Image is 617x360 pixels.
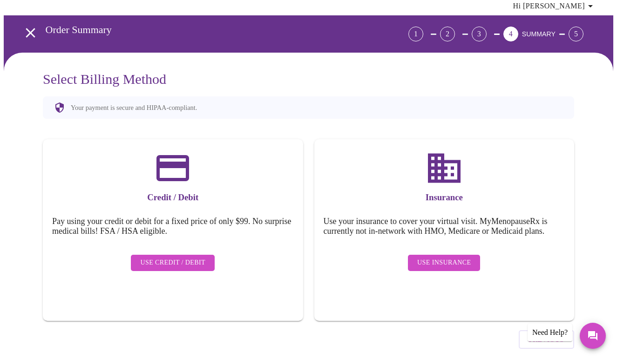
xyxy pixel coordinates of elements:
[52,192,294,203] h3: Credit / Debit
[52,217,294,236] h5: Pay using your credit or debit for a fixed price of only $99. No surprise medical bills! FSA / HS...
[417,257,471,269] span: Use Insurance
[408,27,423,41] div: 1
[528,324,572,341] div: Need Help?
[503,27,518,41] div: 4
[43,71,574,87] h3: Select Billing Method
[569,27,583,41] div: 5
[46,24,357,36] h3: Order Summary
[140,257,205,269] span: Use Credit / Debit
[131,255,215,271] button: Use Credit / Debit
[408,255,480,271] button: Use Insurance
[324,217,565,236] h5: Use your insurance to cover your virtual visit. MyMenopauseRx is currently not in-network with HM...
[472,27,487,41] div: 3
[324,192,565,203] h3: Insurance
[71,104,197,112] p: Your payment is secure and HIPAA-compliant.
[522,30,556,38] span: SUMMARY
[440,27,455,41] div: 2
[17,19,44,47] button: open drawer
[580,323,606,349] button: Messages
[519,330,574,349] button: Previous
